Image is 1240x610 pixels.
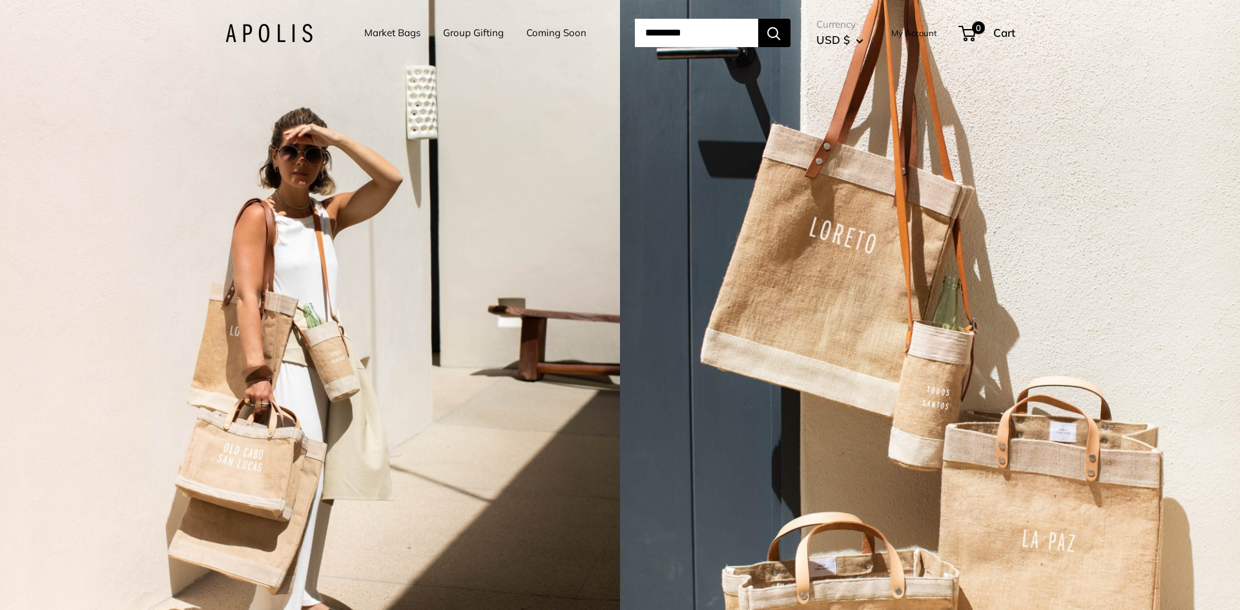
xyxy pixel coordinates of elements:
[891,25,937,41] a: My Account
[225,24,313,43] img: Apolis
[364,24,420,42] a: Market Bags
[526,24,586,42] a: Coming Soon
[971,21,984,34] span: 0
[635,19,758,47] input: Search...
[993,26,1015,39] span: Cart
[816,30,863,50] button: USD $
[816,33,850,46] span: USD $
[758,19,790,47] button: Search
[443,24,504,42] a: Group Gifting
[960,23,1015,43] a: 0 Cart
[816,15,863,34] span: Currency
